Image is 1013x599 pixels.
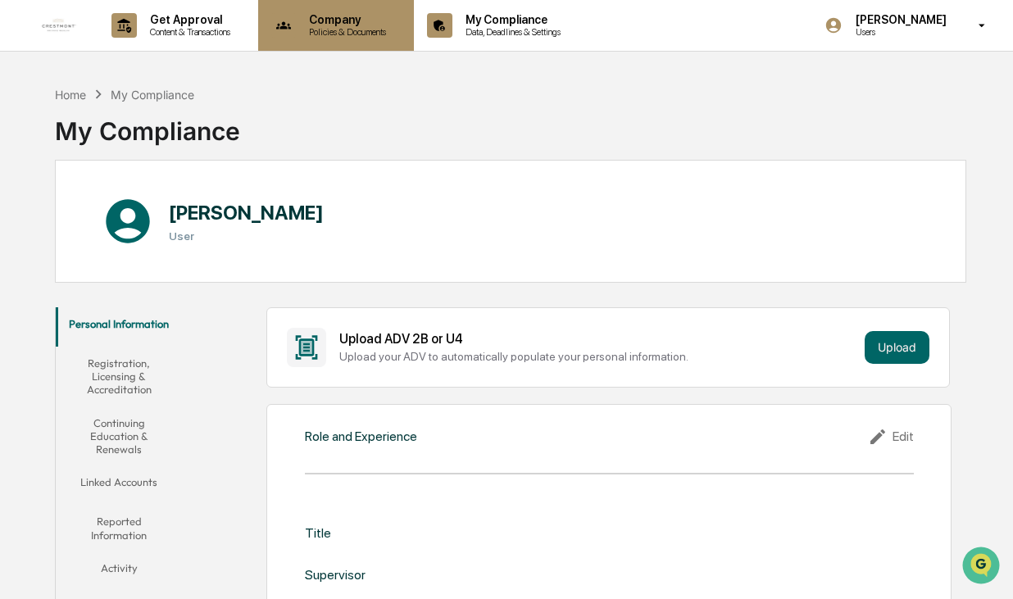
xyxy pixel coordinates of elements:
p: Get Approval [137,13,238,26]
p: My Compliance [452,13,569,26]
span: Pylon [163,278,198,290]
iframe: Open customer support [961,545,1005,589]
p: Company [296,13,394,26]
p: Users [843,26,955,38]
span: Attestations [135,206,203,223]
a: 🗄️Attestations [112,200,210,229]
div: Upload ADV 2B or U4 [339,331,858,347]
a: Powered byPylon [116,277,198,290]
div: 🔎 [16,239,30,252]
div: Edit [868,427,914,447]
button: Start new chat [279,130,298,150]
div: 🗄️ [119,208,132,221]
p: Policies & Documents [296,26,394,38]
button: Continuing Education & Renewals [56,406,183,466]
div: My Compliance [55,103,240,146]
input: Clear [43,75,270,92]
img: logo [39,6,79,45]
p: Content & Transactions [137,26,238,38]
div: Supervisor [305,567,366,583]
button: Linked Accounts [56,465,183,505]
h3: User [169,229,324,243]
div: Home [55,88,86,102]
span: Data Lookup [33,238,103,254]
img: 1746055101610-c473b297-6a78-478c-a979-82029cc54cd1 [16,125,46,155]
a: 🔎Data Lookup [10,231,110,261]
button: Reported Information [56,505,183,551]
div: Title [305,525,331,541]
p: Data, Deadlines & Settings [452,26,569,38]
a: 🖐️Preclearance [10,200,112,229]
div: My Compliance [111,88,194,102]
div: Role and Experience [305,429,417,444]
span: Preclearance [33,206,106,223]
div: Start new chat [56,125,269,142]
div: Upload your ADV to automatically populate your personal information. [339,350,858,363]
p: [PERSON_NAME] [843,13,955,26]
button: Registration, Licensing & Accreditation [56,347,183,406]
button: Activity [56,551,183,591]
h1: [PERSON_NAME] [169,201,324,225]
div: 🖐️ [16,208,30,221]
div: We're available if you need us! [56,142,207,155]
button: Upload [865,331,929,364]
button: Personal Information [56,307,183,347]
p: How can we help? [16,34,298,61]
